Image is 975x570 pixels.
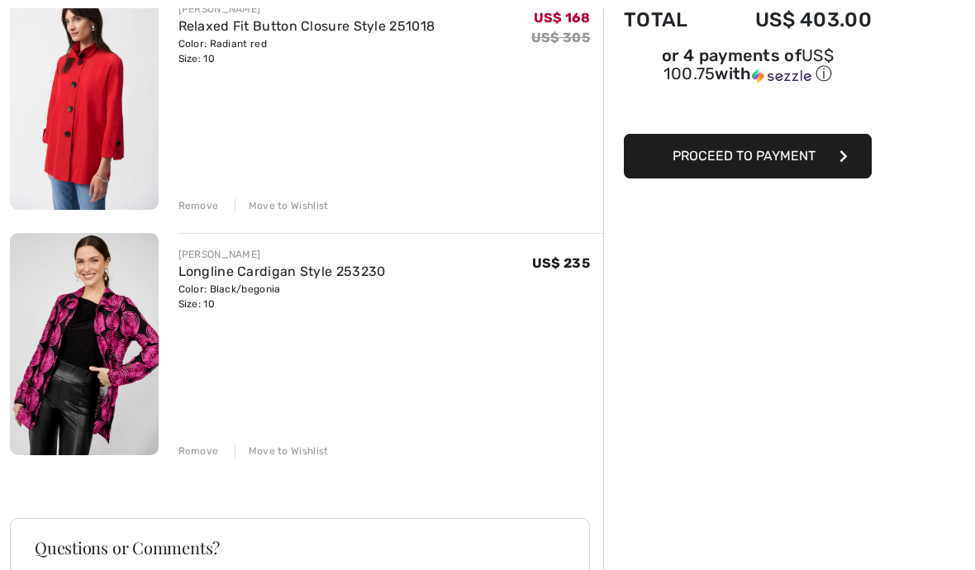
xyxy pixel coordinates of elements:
[663,45,834,83] span: US$ 100.75
[178,36,435,66] div: Color: Radiant red Size: 10
[673,148,816,164] span: Proceed to Payment
[624,91,872,128] iframe: PayPal-paypal
[235,444,329,458] div: Move to Wishlist
[624,48,872,85] div: or 4 payments of with
[531,30,590,45] s: US$ 305
[178,264,386,279] a: Longline Cardigan Style 253230
[178,282,386,311] div: Color: Black/begonia Size: 10
[532,255,590,271] span: US$ 235
[178,18,435,34] a: Relaxed Fit Button Closure Style 251018
[178,444,219,458] div: Remove
[235,198,329,213] div: Move to Wishlist
[752,69,811,83] img: Sezzle
[178,198,219,213] div: Remove
[35,539,565,556] h3: Questions or Comments?
[534,10,590,26] span: US$ 168
[10,233,159,455] img: Longline Cardigan Style 253230
[624,134,872,178] button: Proceed to Payment
[624,48,872,91] div: or 4 payments ofUS$ 100.75withSezzle Click to learn more about Sezzle
[178,2,435,17] div: [PERSON_NAME]
[178,247,386,262] div: [PERSON_NAME]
